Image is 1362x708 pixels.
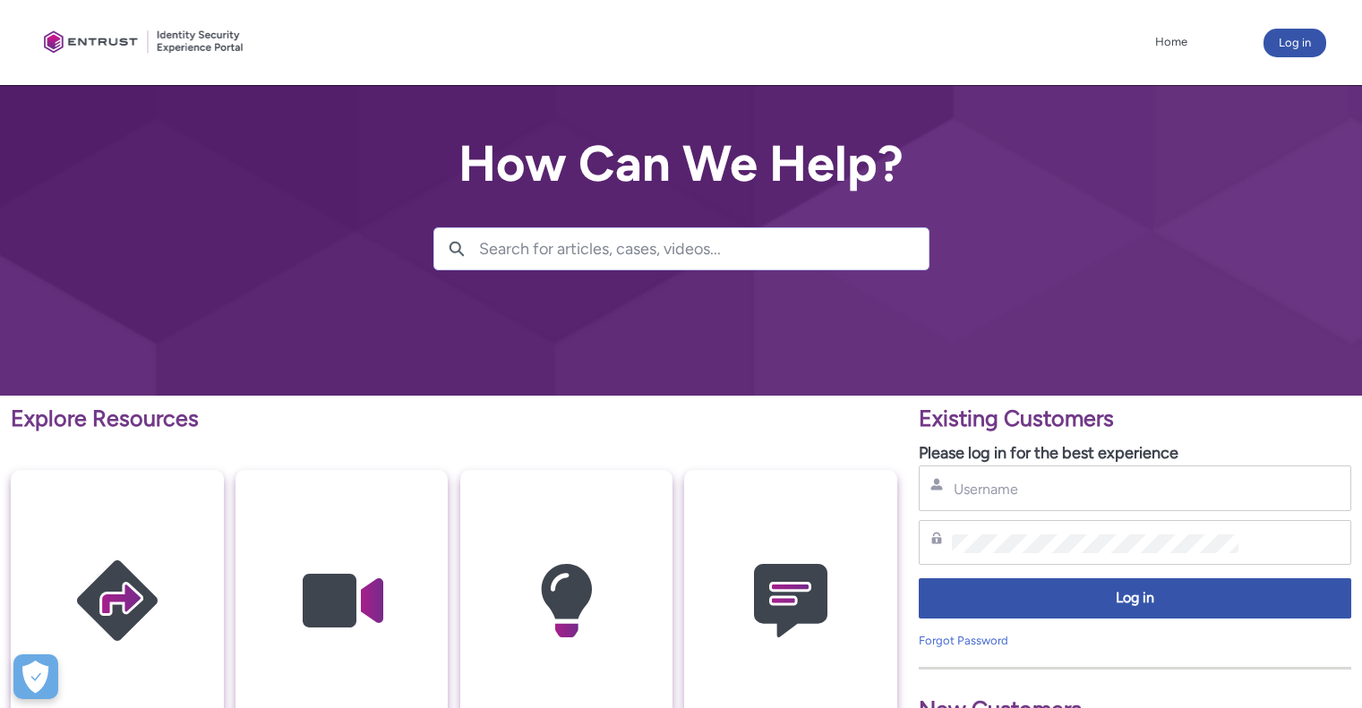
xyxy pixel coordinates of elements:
p: Existing Customers [919,402,1351,436]
button: Log in [919,578,1351,618]
button: Log in [1263,29,1326,57]
button: Open Preferences [13,654,58,699]
input: Username [952,480,1238,499]
img: Getting Started [32,505,202,697]
input: Search for articles, cases, videos... [479,228,929,269]
img: Knowledge Articles [481,505,651,697]
img: Video Guides [257,505,427,697]
button: Search [434,228,479,269]
span: Log in [930,588,1340,609]
p: Please log in for the best experience [919,441,1351,465]
p: Explore Resources [11,402,897,436]
a: Home [1151,29,1192,55]
div: Cookie Preferences [13,654,58,699]
h2: How Can We Help? [433,136,929,192]
img: Contact Support [706,505,876,697]
a: Forgot Password [919,634,1008,647]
